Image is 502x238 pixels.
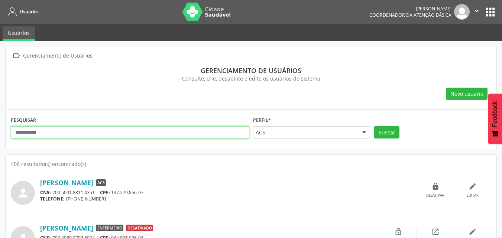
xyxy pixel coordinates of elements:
span: TELEFONE: [40,196,65,202]
div: [PHONE_NUMBER] [40,196,417,202]
span: Coordenador da Atenção Básica [369,12,451,18]
span: Desativado [126,225,153,231]
div: Desativar [426,193,444,198]
button: Feedback - Mostrar pesquisa [488,94,502,144]
span: ACS [96,179,106,186]
div: 406 resultado(s) encontrado(s) [11,160,491,168]
div: Editar [467,193,479,198]
a: [PERSON_NAME] [40,179,93,187]
i: lock [431,182,440,190]
i: edit [469,182,477,190]
i: lock_open [394,228,402,236]
img: img [454,4,470,20]
i: edit [469,228,477,236]
button: Novo usuário [446,88,488,100]
div: Gerenciamento de Usuários [22,50,94,61]
a:  Gerenciamento de Usuários [11,50,94,61]
label: PESQUISAR [11,115,36,126]
i:  [11,50,22,61]
span: Enfermeiro [96,225,123,231]
div: [PERSON_NAME] [369,6,451,12]
a: Usuários [3,26,35,41]
div: Consulte, crie, desabilite e edite os usuários do sistema [16,75,486,82]
div: 700 5001 8811 4351 137.279.856-07 [40,189,417,196]
span: Novo usuário [450,90,483,98]
button:  [470,4,484,20]
button: apps [484,6,497,19]
span: Usuários [20,9,39,15]
a: Usuários [5,6,39,18]
div: Gerenciamento de usuários [16,66,486,75]
label: Perfil [253,115,271,126]
span: ACS [256,129,355,136]
span: Feedback [492,101,498,127]
i: person [16,186,30,200]
button: Buscar [374,126,399,139]
span: CPF: [100,189,110,196]
span: CNS: [40,189,51,196]
i: open_in_new [431,228,440,236]
i:  [473,7,481,15]
a: [PERSON_NAME] [40,224,93,232]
